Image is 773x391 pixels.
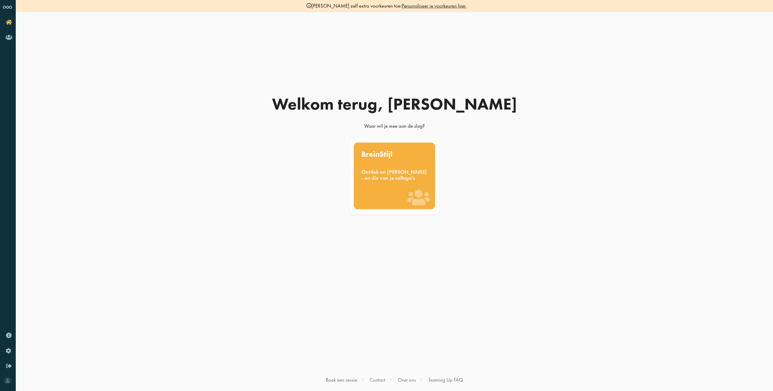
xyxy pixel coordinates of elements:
[398,376,416,383] a: Over ons
[370,376,385,383] a: Contact
[361,169,427,181] div: Ontdek en [PERSON_NAME] - en die van je collega's
[249,96,540,112] div: Welkom terug, [PERSON_NAME]
[428,376,463,383] a: Teaming Up FAQ
[249,123,540,132] div: Waar wil je mee aan de slag?
[361,150,427,158] div: BreinStijl
[402,2,466,9] a: Personaliseer je voorkeuren hier.
[326,376,357,383] a: Boek een sessie
[349,139,440,215] a: BreinStijl Ontdek en [PERSON_NAME] - en die van je collega's
[307,3,311,8] img: info-black.svg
